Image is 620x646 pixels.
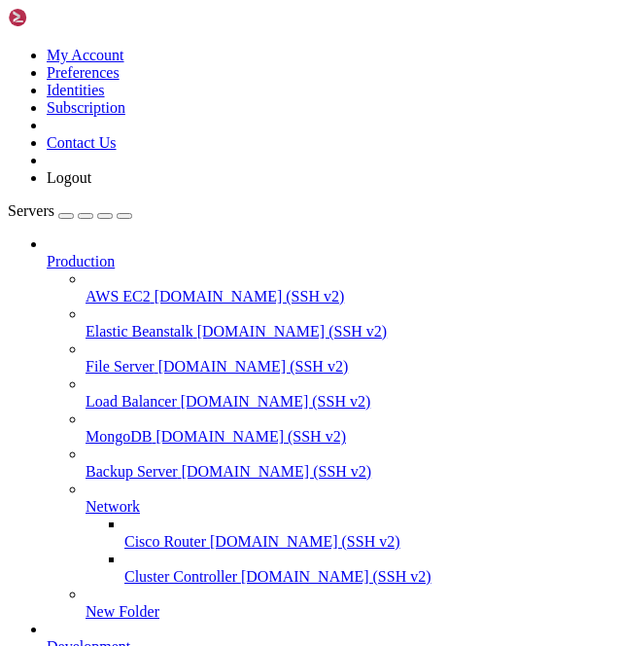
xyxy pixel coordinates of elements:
span: MongoDB [86,428,152,445]
span: [DOMAIN_NAME] (SSH v2) [210,533,400,550]
a: Subscription [47,99,125,116]
span: File Server [86,358,155,375]
span: Production [47,253,115,269]
span: [DOMAIN_NAME] (SSH v2) [181,393,371,410]
a: My Account [47,47,124,63]
x-row: root@vmi2627751:~# [8,183,366,193]
span: [DOMAIN_NAME] (SSH v2) [182,463,372,480]
div: (19, 18) [108,183,113,193]
x-row: Last login: [DATE] from [TECHNICAL_ID] [8,173,366,183]
a: Cluster Controller [DOMAIN_NAME] (SSH v2) [124,568,612,586]
span: Cluster Controller [124,568,237,585]
li: Cluster Controller [DOMAIN_NAME] (SSH v2) [124,551,612,586]
a: Load Balancer [DOMAIN_NAME] (SSH v2) [86,393,612,411]
li: Production [47,235,612,621]
a: Identities [47,82,105,98]
span: Network [86,498,140,515]
a: Elastic Beanstalk [DOMAIN_NAME] (SSH v2) [86,323,612,341]
span: [DOMAIN_NAME] (SSH v2) [197,323,388,340]
x-row: / ___/___ _ _ _____ _ ___ ___ [8,66,366,76]
li: New Folder [86,586,612,621]
a: AWS EC2 [DOMAIN_NAME] (SSH v2) [86,288,612,305]
span: [DOMAIN_NAME] (SSH v2) [155,428,346,445]
a: Production [47,253,612,270]
x-row: | | / _ \| \| |_ _/ \ | _ )/ _ \ [8,76,366,86]
a: Backup Server [DOMAIN_NAME] (SSH v2) [86,463,612,481]
li: Load Balancer [DOMAIN_NAME] (SSH v2) [86,376,612,411]
x-row: \____\___/|_|\_| |_/_/ \_|___/\___/ [8,95,366,105]
a: Preferences [47,64,120,81]
x-row: help, [8,144,366,154]
span: Cisco Router [124,533,206,550]
span: Elastic Beanstalk [86,323,193,340]
a: MongoDB [DOMAIN_NAME] (SSH v2) [86,428,612,446]
span: New Folder [86,603,159,620]
span: [DOMAIN_NAME] (SSH v2) [155,288,345,305]
li: Backup Server [DOMAIN_NAME] (SSH v2) [86,446,612,481]
x-row: Welcome! [8,115,366,125]
x-row: please don't hesitate to contact us at [EMAIL_ADDRESS][DOMAIN_NAME]. [8,154,366,163]
li: Network [86,481,612,586]
span: Servers [8,202,54,219]
li: Cisco Router [DOMAIN_NAME] (SSH v2) [124,516,612,551]
span: [DOMAIN_NAME] (SSH v2) [241,568,431,585]
img: Shellngn [8,8,120,27]
li: MongoDB [DOMAIN_NAME] (SSH v2) [86,411,612,446]
x-row: This server is hosted by Contabo. If you have any questions or need [8,134,366,144]
span: Load Balancer [86,393,177,410]
li: AWS EC2 [DOMAIN_NAME] (SSH v2) [86,270,612,305]
x-row: _____ [8,56,366,66]
x-row: * Documentation: [URL][DOMAIN_NAME] [8,27,366,37]
span: AWS EC2 [86,288,151,305]
a: Cisco Router [DOMAIN_NAME] (SSH v2) [124,533,612,551]
span: [DOMAIN_NAME] (SSH v2) [158,358,349,375]
a: Logout [47,169,91,186]
li: File Server [DOMAIN_NAME] (SSH v2) [86,341,612,376]
x-row: Welcome to Ubuntu 22.04.5 LTS (GNU/Linux 5.15.0-25-generic x86_64) [8,8,366,18]
span: Backup Server [86,463,178,480]
x-row: * Support: [URL][DOMAIN_NAME] [8,47,366,56]
x-row: | |__| (_) | .` | | |/ _ \| _ \ (_) | [8,86,366,95]
li: Elastic Beanstalk [DOMAIN_NAME] (SSH v2) [86,305,612,341]
a: File Server [DOMAIN_NAME] (SSH v2) [86,358,612,376]
a: New Folder [86,603,612,621]
a: Contact Us [47,134,117,151]
a: Servers [8,202,132,219]
x-row: * Management: [URL][DOMAIN_NAME] [8,37,366,47]
a: Network [86,498,612,516]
